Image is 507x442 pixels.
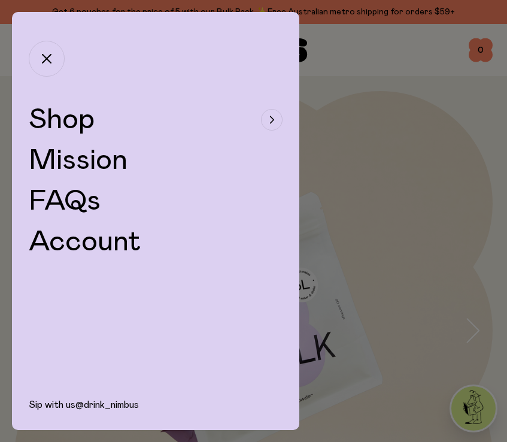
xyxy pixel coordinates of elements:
div: Sip with us [12,399,299,430]
span: Shop [29,105,95,134]
a: Mission [29,146,127,175]
a: @drink_nimbus [75,400,139,410]
a: FAQs [29,187,101,216]
button: Shop [29,105,283,134]
a: Account [29,228,141,256]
